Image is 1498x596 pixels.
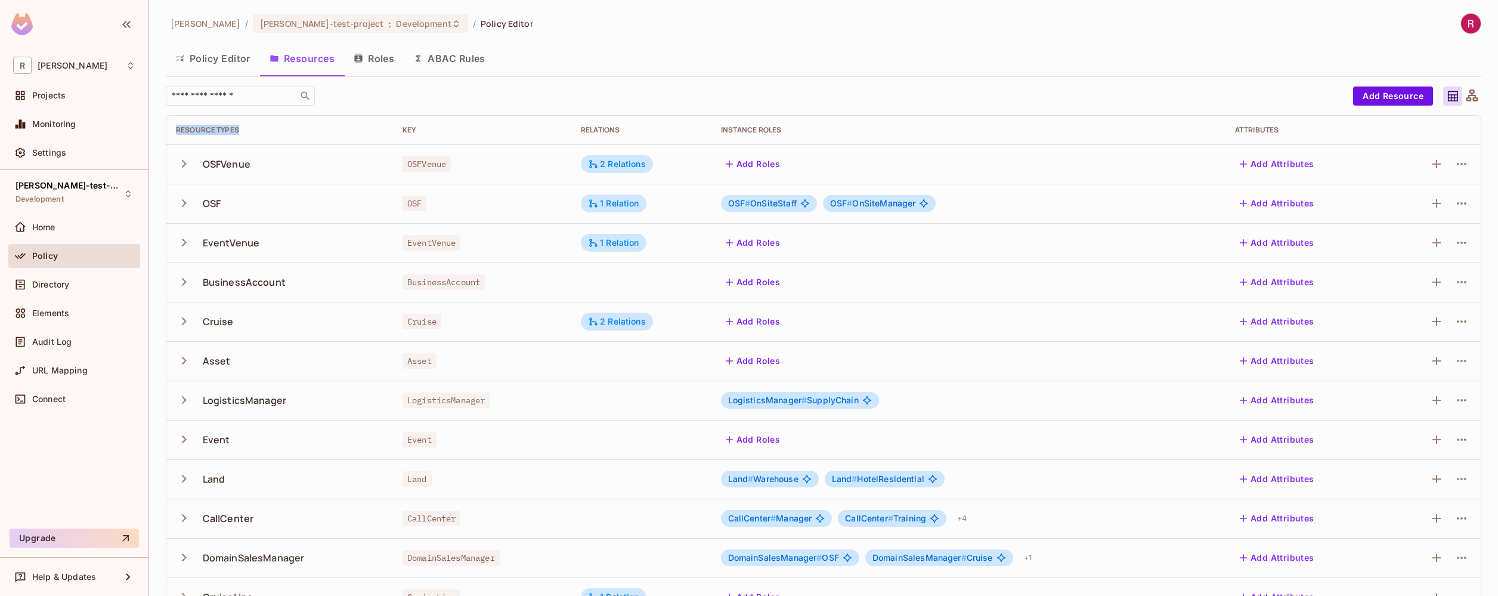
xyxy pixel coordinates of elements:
[38,61,107,70] span: Workspace: roy-poc
[396,18,451,29] span: Development
[32,223,55,232] span: Home
[845,513,893,523] span: CallCenter
[847,198,852,208] span: #
[728,395,807,405] span: LogisticsManager
[403,471,432,487] span: Land
[721,125,1216,135] div: Instance roles
[721,430,785,449] button: Add Roles
[403,235,461,251] span: EventVenue
[770,513,776,523] span: #
[203,276,286,289] div: BusinessAccount
[1235,155,1319,174] button: Add Attributes
[1353,87,1433,106] button: Add Resource
[588,237,639,248] div: 1 Relation
[32,91,66,100] span: Projects
[32,280,69,289] span: Directory
[16,194,64,204] span: Development
[403,393,490,408] span: LogisticsManager
[1235,312,1319,331] button: Add Attributes
[721,155,785,174] button: Add Roles
[588,159,646,169] div: 2 Relations
[888,513,893,523] span: #
[32,572,96,582] span: Help & Updates
[830,198,853,208] span: OSF
[32,251,58,261] span: Policy
[721,312,785,331] button: Add Roles
[728,396,859,405] span: SupplyChain
[1235,430,1319,449] button: Add Attributes
[748,474,753,484] span: #
[403,314,441,329] span: Cruise
[728,474,798,484] span: Warehouse
[203,473,225,486] div: Land
[581,125,702,135] div: Relations
[403,125,562,135] div: Key
[588,198,639,209] div: 1 Relation
[32,148,66,158] span: Settings
[10,529,139,548] button: Upgrade
[388,19,392,29] span: :
[404,44,495,73] button: ABAC Rules
[728,198,751,208] span: OSF
[13,57,32,74] span: R
[1235,391,1319,410] button: Add Attributes
[1235,194,1319,213] button: Add Attributes
[203,197,221,210] div: OSF
[32,308,69,318] span: Elements
[1235,273,1319,292] button: Add Attributes
[403,511,461,526] span: CallCenter
[832,474,924,484] span: HotelResidential
[728,474,754,484] span: Land
[403,274,485,290] span: BusinessAccount
[872,553,993,563] span: Cruise
[32,119,76,129] span: Monitoring
[1235,351,1319,370] button: Add Attributes
[830,199,916,208] span: OnSiteManager
[403,432,437,447] span: Event
[728,199,797,208] span: OnSiteStaff
[203,433,230,446] div: Event
[203,236,260,249] div: EventVenue
[32,394,66,404] span: Connect
[203,315,234,328] div: Cruise
[203,354,231,368] div: Asset
[166,44,260,73] button: Policy Editor
[728,514,812,523] span: Manager
[16,181,123,190] span: [PERSON_NAME]-test-project
[728,552,822,563] span: DomainSalesManager
[845,514,926,523] span: Training
[721,273,785,292] button: Add Roles
[260,18,383,29] span: [PERSON_NAME]-test-project
[11,13,33,35] img: SReyMgAAAABJRU5ErkJggg==
[260,44,344,73] button: Resources
[1019,548,1036,567] div: + 1
[203,512,254,525] div: CallCenter
[32,366,88,375] span: URL Mapping
[1461,14,1481,33] img: roy zhang
[1235,233,1319,252] button: Add Attributes
[203,394,286,407] div: LogisticsManager
[1235,125,1374,135] div: Attributes
[728,513,776,523] span: CallCenter
[801,395,807,405] span: #
[816,552,822,563] span: #
[832,474,858,484] span: Land
[872,552,967,563] span: DomainSalesManager
[1235,509,1319,528] button: Add Attributes
[852,474,857,484] span: #
[203,158,250,171] div: OSFVenue
[203,551,305,564] div: DomainSalesManager
[344,44,404,73] button: Roles
[473,18,476,29] li: /
[481,18,533,29] span: Policy Editor
[171,18,240,29] span: the active workspace
[32,337,72,347] span: Audit Log
[745,198,750,208] span: #
[1235,470,1319,489] button: Add Attributes
[588,316,646,327] div: 2 Relations
[403,353,437,369] span: Asset
[952,509,971,528] div: + 4
[721,351,785,370] button: Add Roles
[961,552,967,563] span: #
[403,550,500,566] span: DomainSalesManager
